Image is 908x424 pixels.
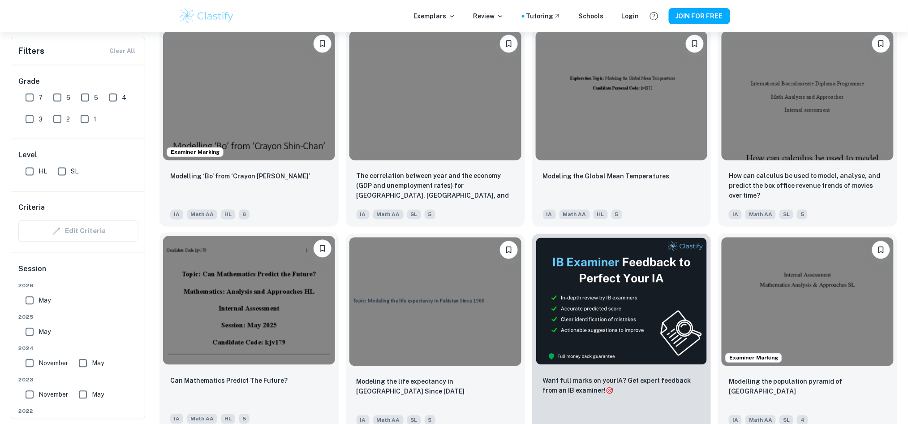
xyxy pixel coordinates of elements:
[729,377,886,397] p: Modelling the population pyramid of Poland
[500,35,518,53] button: Please log in to bookmark exemplars
[18,345,138,353] span: 2024
[170,172,310,182] p: Modelling ‘Bo’ from ‘Crayon Shin-Chan’
[221,210,235,220] span: HL
[18,203,45,213] h6: Criteria
[646,9,662,24] button: Help and Feedback
[170,414,183,424] span: IA
[167,148,223,156] span: Examiner Marking
[92,359,104,368] span: May
[526,11,561,21] a: Tutoring
[39,296,51,306] span: May
[39,359,68,368] span: November
[500,241,518,259] button: Please log in to bookmark exemplars
[425,210,435,220] span: 5
[18,313,138,321] span: 2025
[473,11,504,21] p: Review
[729,210,742,220] span: IA
[239,210,250,220] span: 6
[349,31,521,160] img: Math AA IA example thumbnail: The correlation between year and the eco
[39,327,51,337] span: May
[314,240,331,258] button: Please log in to bookmark exemplars
[543,172,670,182] p: Modeling the Global Mean Temperatures
[18,407,138,415] span: 2022
[18,221,138,242] div: Criteria filters are unavailable when searching by topic
[579,11,604,21] a: Schools
[346,28,525,227] a: Please log in to bookmark exemplarsThe correlation between year and the economy (GDP and unemploy...
[71,167,78,177] span: SL
[170,210,183,220] span: IA
[722,238,894,367] img: Math AA IA example thumbnail: Modelling the population pyramid of Pola
[622,11,639,21] a: Login
[543,210,556,220] span: IA
[373,210,404,220] span: Math AA
[532,28,711,227] a: Please log in to bookmark exemplarsModeling the Global Mean TemperaturesIAMath AAHL5
[779,210,793,220] span: SL
[39,93,43,103] span: 7
[239,414,250,424] span: 5
[122,93,126,103] span: 4
[536,31,708,160] img: Math AA IA example thumbnail: Modeling the Global Mean Temperatures
[357,210,370,220] span: IA
[536,238,708,366] img: Thumbnail
[606,387,614,394] span: 🎯
[559,210,590,220] span: Math AA
[94,93,98,103] span: 5
[314,35,331,53] button: Please log in to bookmark exemplars
[66,93,70,103] span: 6
[94,114,96,124] span: 1
[543,376,701,396] p: Want full marks on your IA ? Get expert feedback from an IB examiner!
[221,414,235,424] span: HL
[872,241,890,259] button: Please log in to bookmark exemplars
[797,210,808,220] span: 5
[187,414,217,424] span: Math AA
[669,8,730,24] button: JOIN FOR FREE
[729,171,886,201] p: How can calculus be used to model, analyse, and predict the box office revenue trends of movies o...
[357,171,514,202] p: The correlation between year and the economy (GDP and unemployment rates) for India, Chile, and t...
[170,376,288,386] p: Can Mathematics Predict The Future?
[18,264,138,282] h6: Session
[18,76,138,87] h6: Grade
[163,31,335,160] img: Math AA IA example thumbnail: Modelling ‘Bo’ from ‘Crayon Shin-Chan’
[187,210,217,220] span: Math AA
[407,210,421,220] span: SL
[745,210,776,220] span: Math AA
[349,238,521,367] img: Math AA IA example thumbnail: Modeling the life expectancy in Pakistan
[18,150,138,161] h6: Level
[39,390,68,400] span: November
[686,35,704,53] button: Please log in to bookmark exemplars
[414,11,456,21] p: Exemplars
[726,354,782,362] span: Examiner Marking
[39,167,47,177] span: HL
[178,7,235,25] img: Clastify logo
[18,376,138,384] span: 2023
[718,28,897,227] a: Please log in to bookmark exemplarsHow can calculus be used to model, analyse, and predict the bo...
[163,236,335,365] img: Math AA IA example thumbnail: Can Mathematics Predict The Future?
[18,282,138,290] span: 2026
[159,28,339,227] a: Examiner MarkingPlease log in to bookmark exemplarsModelling ‘Bo’ from ‘Crayon Shin-Chan’IAMath A...
[66,114,70,124] span: 2
[357,377,514,397] p: Modeling the life expectancy in Pakistan Since 1960
[39,114,43,124] span: 3
[722,31,894,160] img: Math AA IA example thumbnail: How can calculus be used to model, analy
[611,210,622,220] span: 5
[872,35,890,53] button: Please log in to bookmark exemplars
[594,210,608,220] span: HL
[92,390,104,400] span: May
[18,45,44,57] h6: Filters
